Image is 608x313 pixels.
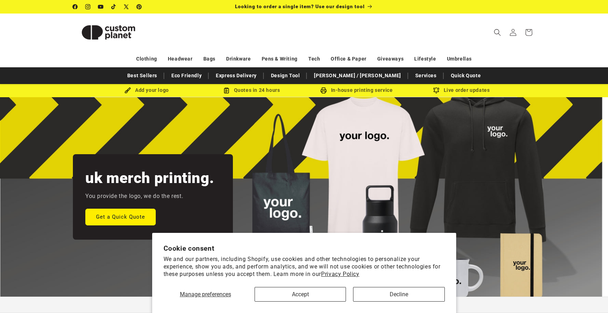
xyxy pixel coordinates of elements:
[124,69,161,82] a: Best Sellers
[310,69,404,82] a: [PERSON_NAME] / [PERSON_NAME]
[262,53,298,65] a: Pens & Writing
[168,53,193,65] a: Headwear
[267,69,304,82] a: Design Tool
[168,69,205,82] a: Eco Friendly
[212,69,260,82] a: Express Delivery
[203,53,215,65] a: Bags
[433,87,439,94] img: Order updates
[308,53,320,65] a: Tech
[163,287,247,302] button: Manage preferences
[85,208,156,225] a: Get a Quick Quote
[180,291,231,298] span: Manage preferences
[70,14,147,51] a: Custom Planet
[490,25,505,40] summary: Search
[164,256,445,278] p: We and our partners, including Shopify, use cookies and other technologies to personalize your ex...
[136,53,157,65] a: Clothing
[320,87,327,94] img: In-house printing
[304,86,409,95] div: In-house printing service
[447,69,485,82] a: Quick Quote
[331,53,366,65] a: Office & Paper
[223,87,230,94] img: Order Updates Icon
[353,287,444,302] button: Decline
[164,244,445,252] h2: Cookie consent
[321,271,359,277] a: Privacy Policy
[235,4,365,9] span: Looking to order a single item? Use our design tool
[85,191,183,202] p: You provide the logo, we do the rest.
[94,86,199,95] div: Add your logo
[447,53,472,65] a: Umbrellas
[226,53,251,65] a: Drinkware
[409,86,514,95] div: Live order updates
[255,287,346,302] button: Accept
[414,53,436,65] a: Lifestyle
[199,86,304,95] div: Quotes in 24 hours
[73,16,144,48] img: Custom Planet
[412,69,440,82] a: Services
[85,168,214,188] h2: uk merch printing.
[377,53,404,65] a: Giveaways
[124,87,131,94] img: Brush Icon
